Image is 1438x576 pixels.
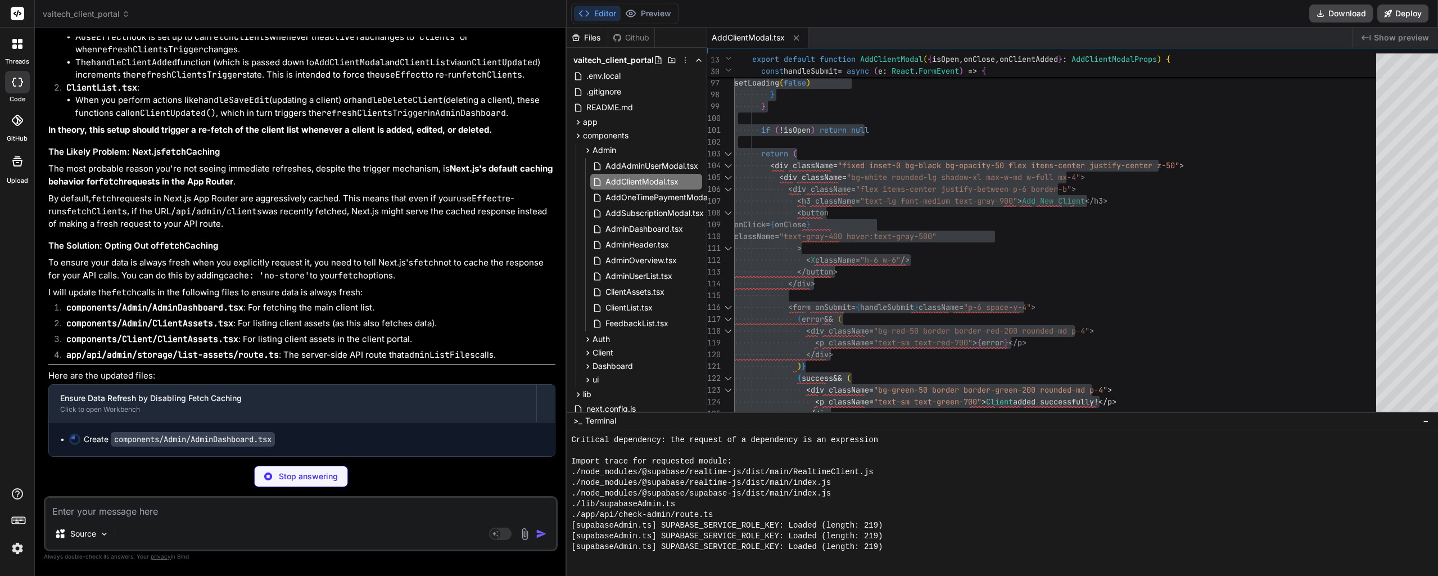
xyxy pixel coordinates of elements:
span: ( [779,78,784,88]
span: X [811,255,815,265]
span: ( [838,314,842,324]
span: AdminHeader.tsx [604,238,670,251]
p: To ensure your data is always fresh when you explicitly request it, you need to tell Next.js's no... [48,256,555,282]
span: } [761,101,766,111]
span: p className [820,337,869,348]
div: Github [608,32,654,43]
span: = [869,397,874,407]
div: 108 [707,207,720,219]
span: className [919,302,959,312]
span: = [856,196,860,206]
strong: In theory, this setup should trigger a re-fetch of the client list whenever a client is added, ed... [48,124,492,135]
div: Click to collapse the range. [721,160,735,172]
span: async [847,66,869,76]
span: Terminal [585,415,616,426]
p: I will update the calls in the following files to ensure data is always fresh: [48,286,555,299]
span: form onSubmit [793,302,851,312]
span: > [1071,184,1076,194]
span: className [815,255,856,265]
span: isOpen [932,54,959,64]
span: AdminOverview.tsx [604,254,678,267]
div: Click to collapse the range. [721,183,735,195]
code: components/Admin/AdminDashboard.tsx [111,432,275,447]
div: 124 [707,396,720,408]
span: p className [820,397,869,407]
label: Upload [7,176,28,186]
span: FormEvent [919,66,959,76]
span: "text-gray-400 hover:text-gray-500" [779,231,937,241]
span: div className [811,385,869,395]
span: = [856,255,860,265]
span: error [802,314,824,324]
span: .gitignore [585,85,622,98]
button: − [1421,412,1431,430]
code: refreshClientsTrigger [136,69,242,80]
div: 112 [707,254,720,266]
div: 111 [707,242,720,254]
li: : For fetching the main client list. [57,301,555,317]
span: h3 className [802,196,856,206]
span: 30 [707,66,720,78]
code: fetch [111,287,137,298]
span: , [995,54,1000,64]
span: } [770,89,775,100]
div: Files [567,32,608,43]
img: Pick Models [100,529,109,539]
span: = [833,160,838,170]
div: Click to collapse the range. [721,384,735,396]
span: .env.local [585,69,622,83]
span: "fixed inset-0 bg-black bg-opacity-50 flex items-c [838,160,1062,170]
span: AddClientModalProps [1071,54,1157,64]
div: Click to collapse the range. [721,242,735,254]
div: Click to collapse the range. [721,207,735,219]
span: && [833,373,842,383]
code: fetch [413,257,438,268]
span: React [892,66,914,76]
span: button [802,208,829,218]
span: e [878,66,883,76]
code: refreshClientsTrigger [97,44,204,55]
span: ) [811,125,815,135]
div: Click to collapse the range. [721,301,735,313]
span: ( [775,125,779,135]
span: setLoading [734,78,779,88]
label: code [10,94,25,104]
div: 101 [707,124,720,136]
span: div [815,408,829,418]
span: return [761,148,788,159]
label: GitHub [7,134,28,143]
span: false [784,78,806,88]
div: 114 [707,278,720,290]
code: activeTab [324,31,370,43]
div: 110 [707,231,720,242]
span: > [1080,172,1085,182]
span: > [973,337,977,348]
span: > [1179,160,1184,170]
span: < [770,160,775,170]
div: 122 [707,372,720,384]
code: fetch [161,146,186,157]
div: 106 [707,183,720,195]
span: !</ [1094,397,1107,407]
span: { [977,337,982,348]
code: AddClientModal [314,57,385,68]
span: AddClientModal.tsx [604,175,680,188]
span: lib [583,389,591,400]
span: > [1031,302,1035,312]
span: button [806,267,833,277]
span: app [583,116,598,128]
span: h3 [1094,196,1103,206]
span: ) [1157,54,1161,64]
span: /> [901,255,910,265]
span: { [1166,54,1170,64]
span: "h-6 w-6" [860,255,901,265]
div: 97 [707,77,720,89]
span: if [761,125,770,135]
div: 117 [707,313,720,325]
code: fetch [91,193,116,204]
span: = [959,302,964,312]
span: null [851,125,869,135]
span: Client [986,397,1013,407]
span: enter justify-center z-50" [1062,160,1179,170]
span: isOpen [784,125,811,135]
